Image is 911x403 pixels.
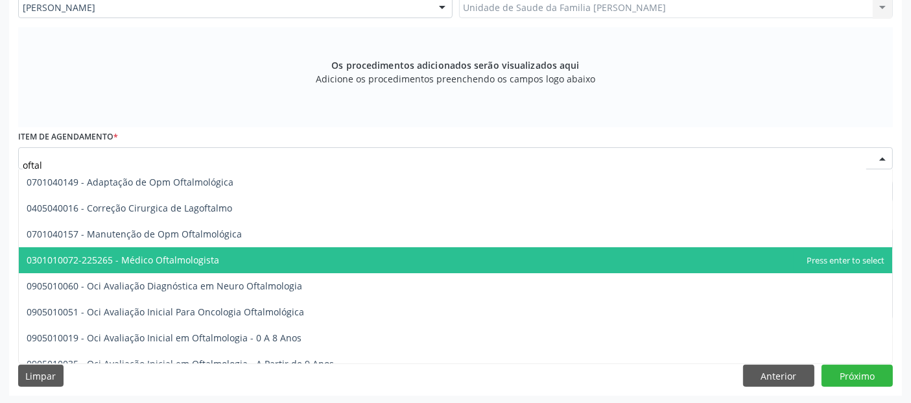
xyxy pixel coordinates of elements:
label: Item de agendamento [18,127,118,147]
span: 0701040157 - Manutenção de Opm Oftalmológica [27,228,242,240]
span: 0405040016 - Correção Cirurgica de Lagoftalmo [27,202,232,214]
button: Anterior [743,365,814,387]
span: Adicione os procedimentos preenchendo os campos logo abaixo [316,72,595,86]
span: 0701040149 - Adaptação de Opm Oftalmológica [27,176,233,188]
span: [PERSON_NAME] [23,1,426,14]
span: 0905010035 - Oci Avaliação Inicial em Oftalmologia - A Partir de 9 Anos [27,358,334,370]
span: Os procedimentos adicionados serão visualizados aqui [331,58,579,72]
span: 0905010060 - Oci Avaliação Diagnóstica em Neuro Oftalmologia [27,280,302,292]
button: Próximo [822,365,893,387]
span: 0905010051 - Oci Avaliação Inicial Para Oncologia Oftalmológica [27,306,304,318]
input: Buscar por procedimento [23,152,866,178]
span: 0905010019 - Oci Avaliação Inicial em Oftalmologia - 0 A 8 Anos [27,332,302,344]
span: 0301010072-225265 - Médico Oftalmologista [27,254,219,266]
